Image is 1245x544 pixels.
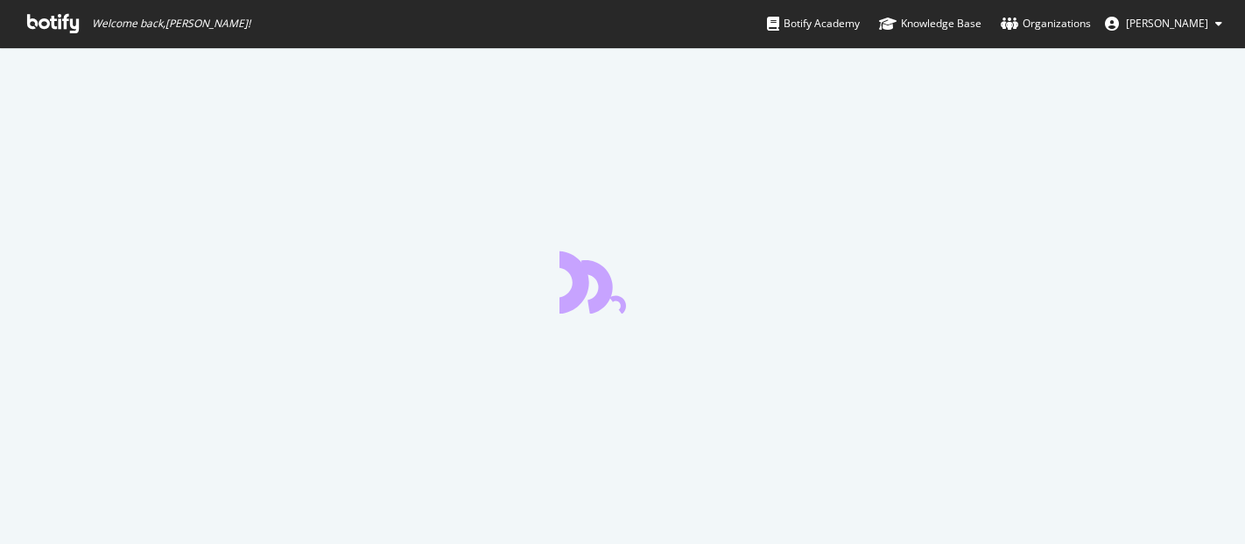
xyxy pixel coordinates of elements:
div: Organizations [1001,15,1091,32]
span: Gwendoline Barreau [1126,16,1208,31]
div: animation [559,251,686,314]
span: Welcome back, [PERSON_NAME] ! [92,17,250,31]
button: [PERSON_NAME] [1091,10,1236,38]
div: Knowledge Base [879,15,981,32]
div: Botify Academy [767,15,860,32]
